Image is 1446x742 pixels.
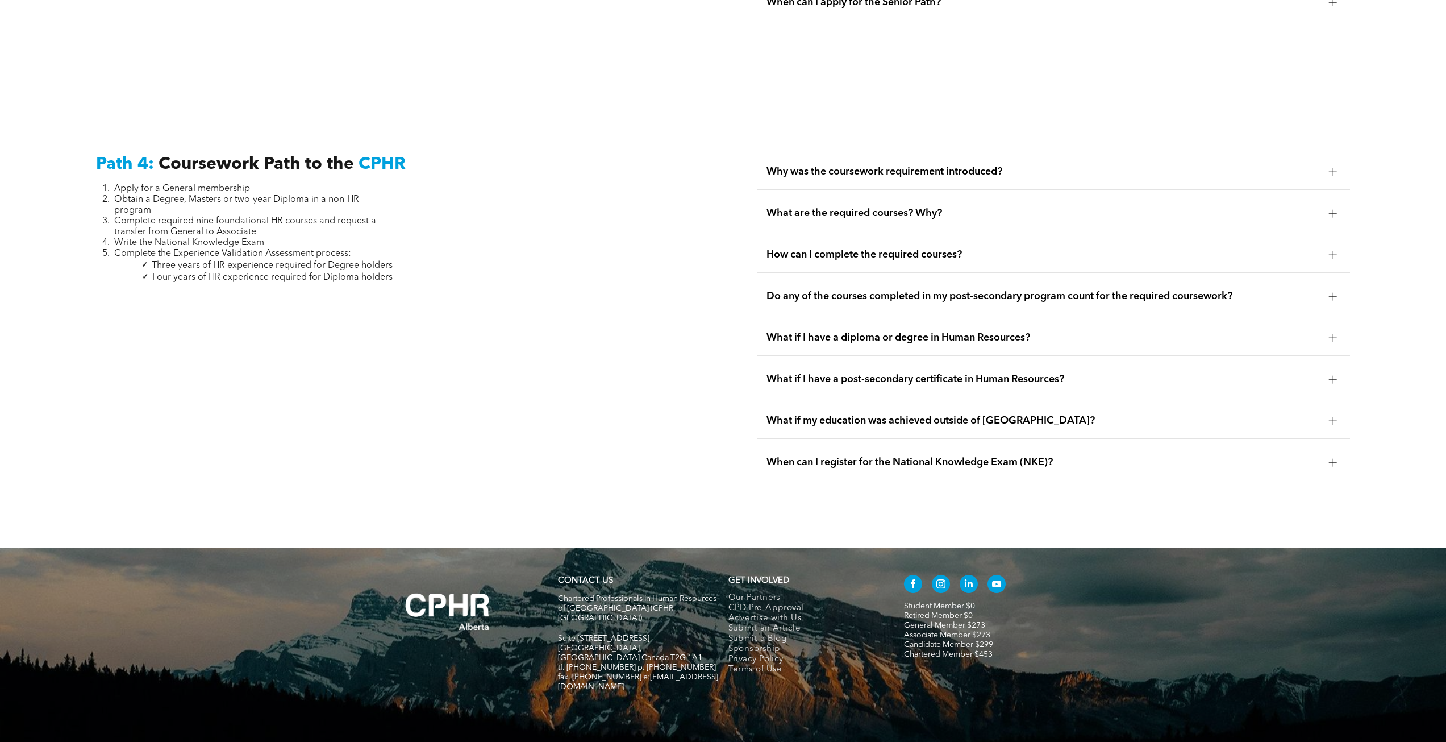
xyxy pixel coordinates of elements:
[766,165,1319,178] span: Why was the coursework requirement introduced?
[728,654,880,665] a: Privacy Policy
[558,577,613,585] a: CONTACT US
[728,603,880,614] a: CPD Pre-Approval
[766,290,1319,302] span: Do any of the courses completed in my post-secondary program count for the required coursework?
[382,570,513,653] img: A white background with a few lines on it
[152,273,393,282] span: Four years of HR experience required for Diploma holders
[114,195,359,215] span: Obtain a Degree, Masters or two-year Diploma in a non-HR program
[904,641,993,649] a: Candidate Member $299
[904,612,973,620] a: Retired Member $0
[766,331,1319,344] span: What if I have a diploma or degree in Human Resources?
[987,575,1006,596] a: youtube
[159,156,354,173] span: Coursework Path to the
[904,621,985,629] a: General Member $273
[558,673,718,691] span: fax. [PHONE_NUMBER] e:[EMAIL_ADDRESS][DOMAIN_NAME]
[766,373,1319,385] span: What if I have a post-secondary certificate in Human Resources?
[114,238,264,247] span: Write the National Knowledge Exam
[904,650,993,658] a: Chartered Member $453
[728,634,880,644] a: Submit a Blog
[558,664,716,671] span: tf. [PHONE_NUMBER] p. [PHONE_NUMBER]
[766,248,1319,261] span: How can I complete the required courses?
[728,614,880,624] a: Advertise with Us
[960,575,978,596] a: linkedin
[766,456,1319,469] span: When can I register for the National Knowledge Exam (NKE)?
[728,665,880,675] a: Terms of Use
[558,635,649,642] span: Suite [STREET_ADDRESS]
[558,595,716,622] span: Chartered Professionals in Human Resources of [GEOGRAPHIC_DATA] (CPHR [GEOGRAPHIC_DATA])
[558,644,702,662] span: [GEOGRAPHIC_DATA], [GEOGRAPHIC_DATA] Canada T2G 1A1
[728,644,880,654] a: Sponsorship
[728,593,880,603] a: Our Partners
[96,156,154,173] span: Path 4:
[728,624,880,634] a: Submit an Article
[766,414,1319,427] span: What if my education was achieved outside of [GEOGRAPHIC_DATA]?
[359,156,406,173] span: CPHR
[114,217,376,237] span: Complete required nine foundational HR courses and request a transfer from General to Associate
[728,577,789,585] span: GET INVOLVED
[114,184,250,193] span: Apply for a General membership
[766,207,1319,219] span: What are the required courses? Why?
[152,261,393,270] span: Three years of HR experience required for Degree holders
[114,249,351,258] span: Complete the Experience Validation Assessment process:
[904,602,975,610] a: Student Member $0
[932,575,950,596] a: instagram
[904,575,922,596] a: facebook
[904,631,990,639] a: Associate Member $273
